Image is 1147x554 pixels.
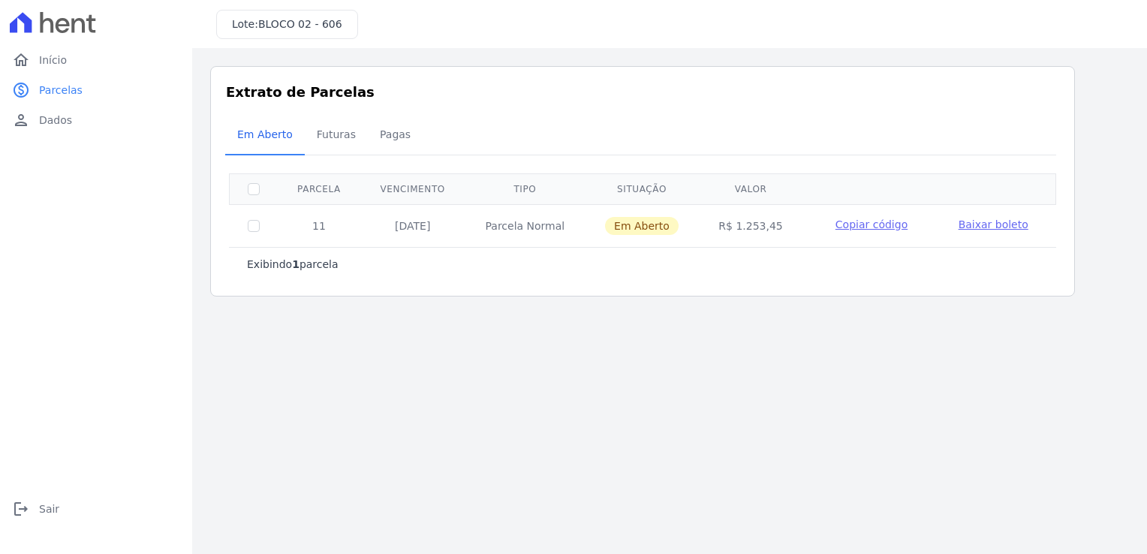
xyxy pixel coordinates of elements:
button: Copiar código [820,217,922,232]
a: paidParcelas [6,75,186,105]
span: Em Aberto [228,119,302,149]
span: Sair [39,501,59,516]
span: Baixar boleto [959,218,1028,230]
i: paid [12,81,30,99]
a: Baixar boleto [959,217,1028,232]
th: Vencimento [360,173,465,204]
h3: Extrato de Parcelas [226,82,1059,102]
i: home [12,51,30,69]
a: Pagas [368,116,423,155]
td: Parcela Normal [465,204,585,247]
i: logout [12,500,30,518]
span: Pagas [371,119,420,149]
a: homeInício [6,45,186,75]
a: personDados [6,105,186,135]
span: BLOCO 02 - 606 [258,18,342,30]
a: Em Aberto [225,116,305,155]
td: R$ 1.253,45 [699,204,803,247]
th: Parcela [278,173,360,204]
span: Dados [39,113,72,128]
td: 11 [278,204,360,247]
p: Exibindo parcela [247,257,339,272]
th: Valor [699,173,803,204]
span: Em Aberto [605,217,679,235]
span: Copiar código [835,218,908,230]
i: person [12,111,30,129]
b: 1 [292,258,300,270]
span: Futuras [308,119,365,149]
th: Situação [585,173,699,204]
span: Parcelas [39,83,83,98]
td: [DATE] [360,204,465,247]
span: Início [39,53,67,68]
h3: Lote: [232,17,342,32]
a: logoutSair [6,494,186,524]
a: Futuras [305,116,368,155]
th: Tipo [465,173,585,204]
